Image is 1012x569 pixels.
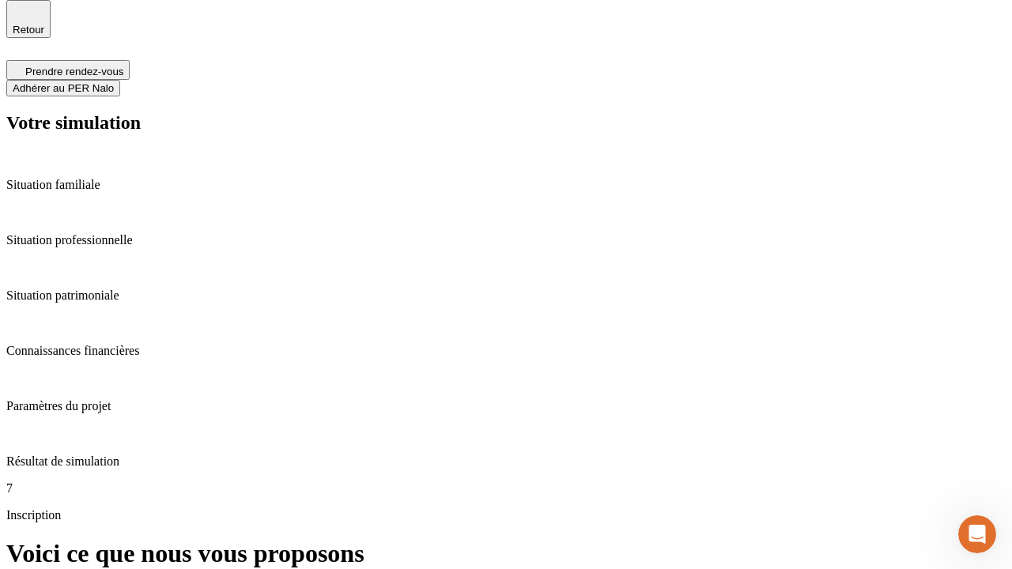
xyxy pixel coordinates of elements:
p: Résultat de simulation [6,454,1006,469]
span: Retour [13,24,44,36]
span: Adhérer au PER Nalo [13,82,114,94]
button: Adhérer au PER Nalo [6,80,120,96]
span: Prendre rendez-vous [25,66,123,77]
p: Situation familiale [6,178,1006,192]
iframe: Intercom live chat [958,515,996,553]
p: 7 [6,481,1006,496]
h1: Voici ce que nous vous proposons [6,539,1006,568]
p: Situation patrimoniale [6,288,1006,303]
p: Situation professionnelle [6,233,1006,247]
p: Connaissances financières [6,344,1006,358]
button: Prendre rendez-vous [6,60,130,80]
p: Inscription [6,508,1006,522]
h2: Votre simulation [6,112,1006,134]
p: Paramètres du projet [6,399,1006,413]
